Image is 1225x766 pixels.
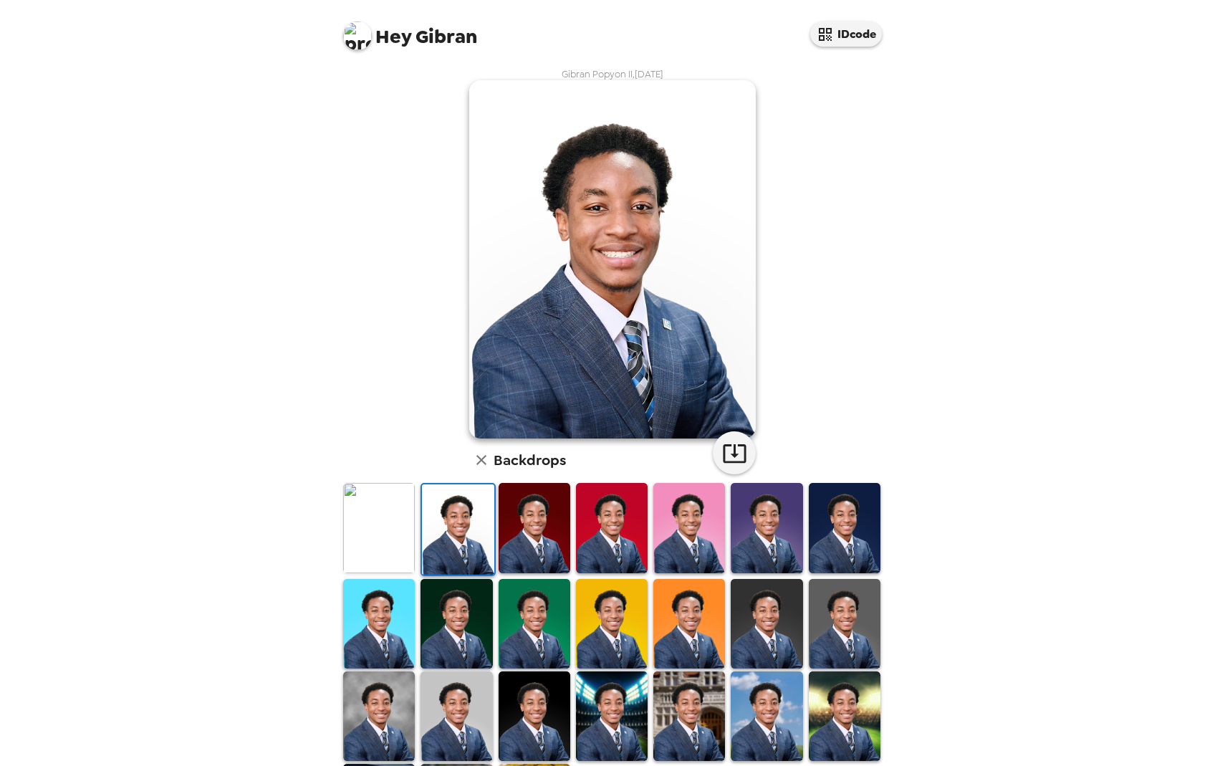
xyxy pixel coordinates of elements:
span: Gibran Popyon II , [DATE] [562,68,663,80]
img: Original [343,483,415,573]
img: user [469,80,756,439]
img: profile pic [343,21,372,50]
span: Hey [375,24,411,49]
h6: Backdrops [494,449,566,471]
button: IDcode [810,21,882,47]
span: Gibran [343,14,477,47]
